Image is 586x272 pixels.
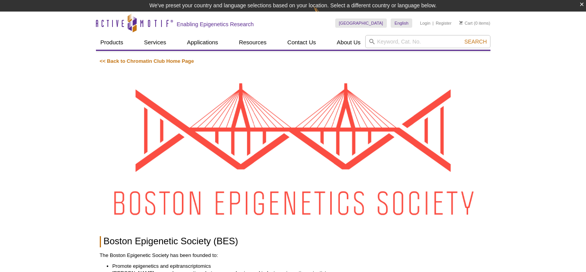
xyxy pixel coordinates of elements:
[182,35,223,50] a: Applications
[420,20,430,26] a: Login
[459,18,490,28] li: (0 items)
[100,252,487,259] p: The Boston Epigenetic Society has been founded to:
[436,20,452,26] a: Register
[177,21,254,28] h2: Enabling Epigenetics Research
[459,21,463,25] img: Your Cart
[283,35,321,50] a: Contact Us
[459,20,473,26] a: Cart
[139,35,171,50] a: Services
[365,35,490,48] input: Keyword, Cat. No.
[335,18,387,28] a: [GEOGRAPHIC_DATA]
[391,18,412,28] a: English
[462,38,489,45] button: Search
[332,35,365,50] a: About Us
[112,263,479,270] li: Promote epigenetics and epitranscriptomics
[100,72,487,227] img: Boston Epigenetic Society Seminar Series
[100,236,487,247] h1: Boston Epigenetic Society (BES)
[464,39,487,45] span: Search
[100,58,194,64] a: << Back to Chromatin Club Home Page
[314,6,334,24] img: Change Here
[96,35,128,50] a: Products
[234,35,271,50] a: Resources
[433,18,434,28] li: |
